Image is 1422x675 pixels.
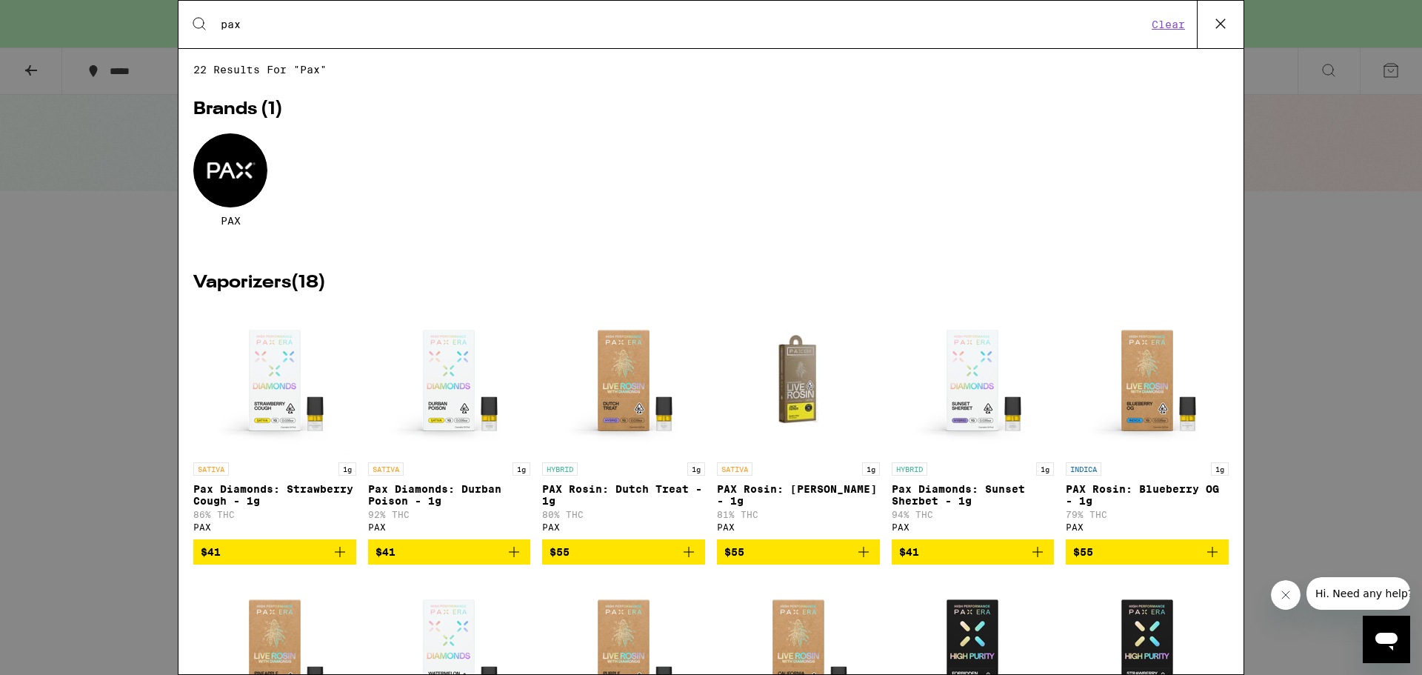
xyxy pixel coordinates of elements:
[193,522,356,532] div: PAX
[1066,462,1101,476] p: INDICA
[193,462,229,476] p: SATIVA
[193,510,356,519] p: 86% THC
[542,307,705,539] a: Open page for PAX Rosin: Dutch Treat - 1g from PAX
[892,307,1055,539] a: Open page for Pax Diamonds: Sunset Sherbet - 1g from PAX
[717,462,752,476] p: SATIVA
[368,483,531,507] p: Pax Diamonds: Durban Poison - 1g
[193,101,1229,119] h2: Brands ( 1 )
[892,522,1055,532] div: PAX
[542,462,578,476] p: HYBRID
[193,539,356,565] button: Add to bag
[1271,580,1301,610] iframe: Close message
[368,539,531,565] button: Add to bag
[9,10,107,22] span: Hi. Need any help?
[717,522,880,532] div: PAX
[550,307,698,455] img: PAX - PAX Rosin: Dutch Treat - 1g
[542,539,705,565] button: Add to bag
[1211,462,1229,476] p: 1g
[193,307,356,539] a: Open page for Pax Diamonds: Strawberry Cough - 1g from PAX
[201,546,221,558] span: $41
[220,18,1147,31] input: Search for products & categories
[338,462,356,476] p: 1g
[1306,577,1410,610] iframe: Message from company
[542,522,705,532] div: PAX
[717,510,880,519] p: 81% THC
[550,546,570,558] span: $55
[717,539,880,565] button: Add to bag
[542,510,705,519] p: 80% THC
[898,307,1047,455] img: PAX - Pax Diamonds: Sunset Sherbet - 1g
[1066,307,1229,539] a: Open page for PAX Rosin: Blueberry OG - 1g from PAX
[193,274,1229,292] h2: Vaporizers ( 18 )
[193,483,356,507] p: Pax Diamonds: Strawberry Cough - 1g
[375,546,395,558] span: $41
[1066,510,1229,519] p: 79% THC
[221,215,241,227] span: PAX
[1066,539,1229,565] button: Add to bag
[724,307,872,455] img: PAX - PAX Rosin: Jack Herer - 1g
[1073,546,1093,558] span: $55
[1073,307,1221,455] img: PAX - PAX Rosin: Blueberry OG - 1g
[368,307,531,539] a: Open page for Pax Diamonds: Durban Poison - 1g from PAX
[368,510,531,519] p: 92% THC
[724,546,744,558] span: $55
[513,462,530,476] p: 1g
[1066,483,1229,507] p: PAX Rosin: Blueberry OG - 1g
[717,483,880,507] p: PAX Rosin: [PERSON_NAME] - 1g
[862,462,880,476] p: 1g
[542,483,705,507] p: PAX Rosin: Dutch Treat - 1g
[193,64,1229,76] span: 22 results for "pax"
[899,546,919,558] span: $41
[201,307,349,455] img: PAX - Pax Diamonds: Strawberry Cough - 1g
[892,483,1055,507] p: Pax Diamonds: Sunset Sherbet - 1g
[892,462,927,476] p: HYBRID
[892,510,1055,519] p: 94% THC
[892,539,1055,565] button: Add to bag
[368,462,404,476] p: SATIVA
[1363,616,1410,663] iframe: Button to launch messaging window
[375,307,523,455] img: PAX - Pax Diamonds: Durban Poison - 1g
[717,307,880,539] a: Open page for PAX Rosin: Jack Herer - 1g from PAX
[1066,522,1229,532] div: PAX
[1147,18,1189,31] button: Clear
[368,522,531,532] div: PAX
[687,462,705,476] p: 1g
[1036,462,1054,476] p: 1g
